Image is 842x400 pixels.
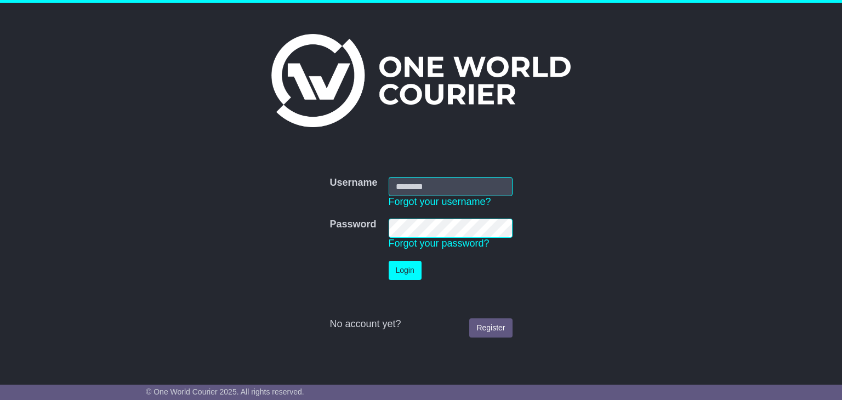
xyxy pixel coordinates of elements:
[146,387,304,396] span: © One World Courier 2025. All rights reserved.
[329,177,377,189] label: Username
[469,318,512,338] a: Register
[389,196,491,207] a: Forgot your username?
[271,34,571,127] img: One World
[329,318,512,330] div: No account yet?
[389,261,422,280] button: Login
[389,238,490,249] a: Forgot your password?
[329,219,376,231] label: Password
